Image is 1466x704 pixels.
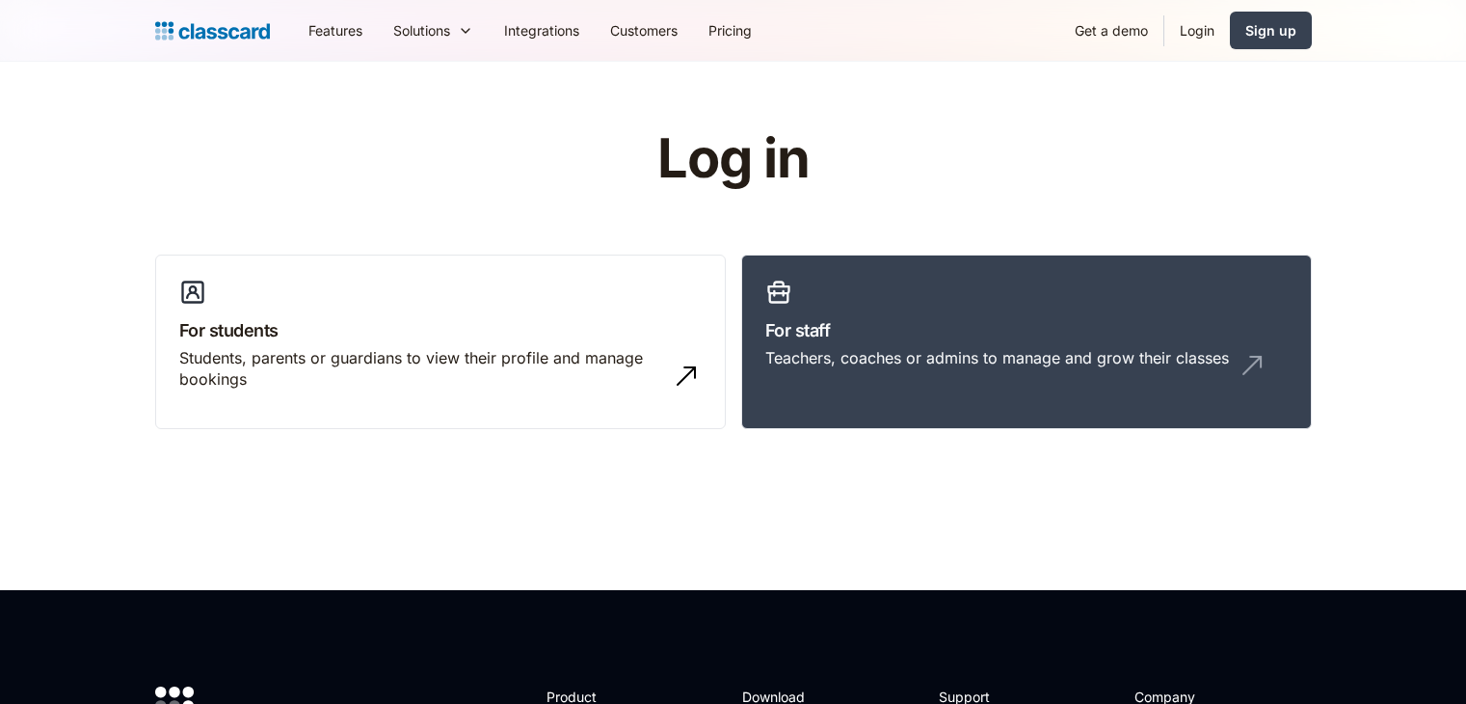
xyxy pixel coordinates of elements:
[1164,9,1230,52] a: Login
[427,129,1039,189] h1: Log in
[155,17,270,44] a: home
[489,9,595,52] a: Integrations
[741,255,1312,430] a: For staffTeachers, coaches or admins to manage and grow their classes
[293,9,378,52] a: Features
[1230,12,1312,49] a: Sign up
[155,255,726,430] a: For studentsStudents, parents or guardians to view their profile and manage bookings
[393,20,450,41] div: Solutions
[1059,9,1163,52] a: Get a demo
[765,317,1288,343] h3: For staff
[693,9,767,52] a: Pricing
[595,9,693,52] a: Customers
[179,347,663,391] div: Students, parents or guardians to view their profile and manage bookings
[179,317,702,343] h3: For students
[1245,20,1296,41] div: Sign up
[378,9,489,52] div: Solutions
[765,347,1229,368] div: Teachers, coaches or admins to manage and grow their classes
